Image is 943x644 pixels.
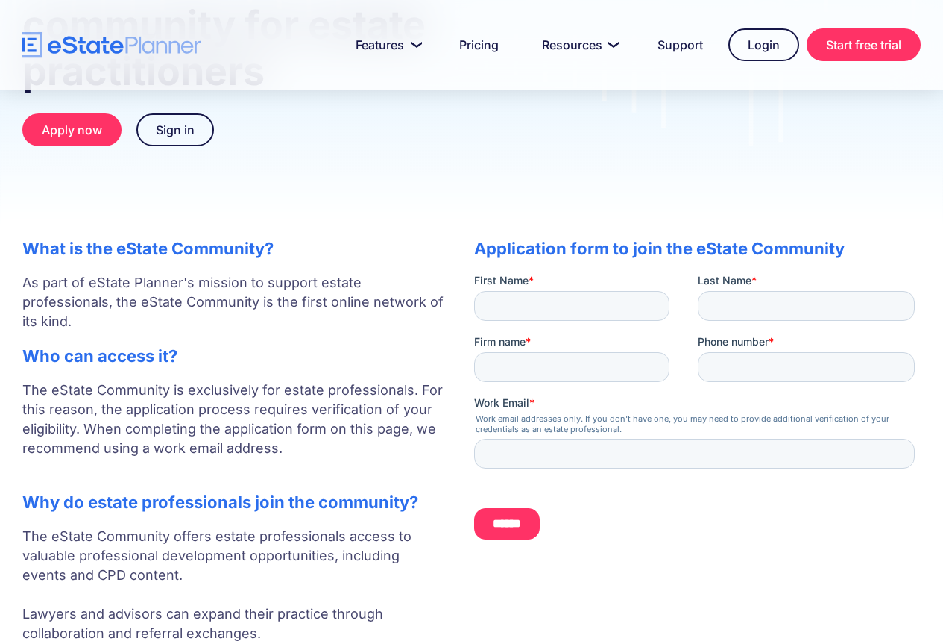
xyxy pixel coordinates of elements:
[338,30,434,60] a: Features
[441,30,517,60] a: Pricing
[640,30,721,60] a: Support
[136,113,214,146] a: Sign in
[807,28,921,61] a: Start free trial
[22,32,201,58] a: home
[22,273,444,331] p: As part of eState Planner's mission to support estate professionals, the eState Community is the ...
[22,346,444,366] h2: Who can access it?
[22,113,122,146] a: Apply now
[474,273,921,552] iframe: Form 0
[22,239,444,258] h2: What is the eState Community?
[474,239,921,258] h2: Application form to join the eState Community
[22,381,444,478] p: The eState Community is exclusively for estate professionals. For this reason, the application pr...
[728,28,799,61] a: Login
[22,493,444,512] h2: Why do estate professionals join the community?
[524,30,632,60] a: Resources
